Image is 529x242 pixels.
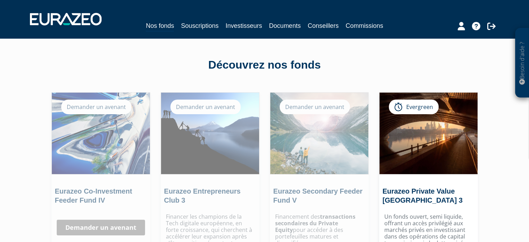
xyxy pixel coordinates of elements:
a: Eurazeo Co-Investment Feeder Fund IV [55,187,132,204]
a: Eurazeo Secondary Feeder Fund V [273,187,363,204]
a: Investisseurs [225,21,262,31]
a: Documents [269,21,301,31]
div: Découvrez nos fonds [66,57,463,73]
strong: transactions secondaires du Private Equity [275,213,355,234]
div: Demander un avenant [280,100,350,114]
img: Eurazeo Co-Investment Feeder Fund IV [52,93,150,174]
a: Conseillers [308,21,339,31]
a: Demander un avenant [57,220,145,236]
a: Nos fonds [146,21,174,32]
a: Eurazeo Entrepreneurs Club 3 [164,187,241,204]
a: Souscriptions [181,21,218,31]
a: Eurazeo Private Value [GEOGRAPHIC_DATA] 3 [383,187,463,204]
img: 1732889491-logotype_eurazeo_blanc_rvb.png [30,13,102,25]
div: Evergreen [389,100,439,114]
a: Commissions [346,21,383,31]
div: Demander un avenant [170,100,241,114]
div: Demander un avenant [61,100,131,114]
img: Eurazeo Secondary Feeder Fund V [270,93,368,174]
p: Besoin d'aide ? [518,32,526,94]
img: Eurazeo Entrepreneurs Club 3 [161,93,259,174]
img: Eurazeo Private Value Europe 3 [379,93,478,174]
